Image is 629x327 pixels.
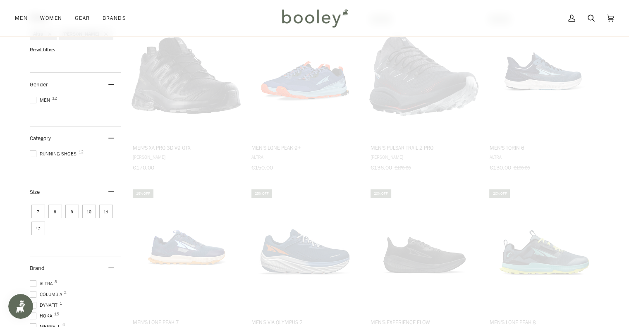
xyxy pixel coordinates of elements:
span: Reset filters [30,46,55,53]
span: Category [30,134,51,142]
span: 15 [54,312,59,316]
span: Men [15,14,28,22]
span: 12 [79,150,84,154]
span: Men [30,96,53,104]
span: Gender [30,81,48,88]
iframe: Button to open loyalty program pop-up [8,294,33,319]
span: Altra [30,280,55,287]
span: Size: 8 [48,205,62,218]
span: 4 [62,323,65,327]
span: DYNAFIT [30,301,60,309]
img: Booley [278,6,351,30]
span: Size: 9 [65,205,79,218]
span: Size: 10 [82,205,96,218]
span: 2 [64,291,67,295]
span: Running Shoes [30,150,79,158]
span: Brand [30,264,45,272]
span: Columbia [30,291,65,298]
span: 8 [55,280,57,284]
span: Size: 12 [31,222,45,235]
span: Brands [102,14,126,22]
span: Women [40,14,62,22]
span: Hoka [30,312,55,320]
span: Size: 11 [99,205,113,218]
span: Size [30,188,40,196]
span: Size: 7 [31,205,45,218]
span: Gear [75,14,90,22]
li: Reset filters [30,46,121,53]
span: 1 [60,301,62,306]
span: 12 [52,96,57,100]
